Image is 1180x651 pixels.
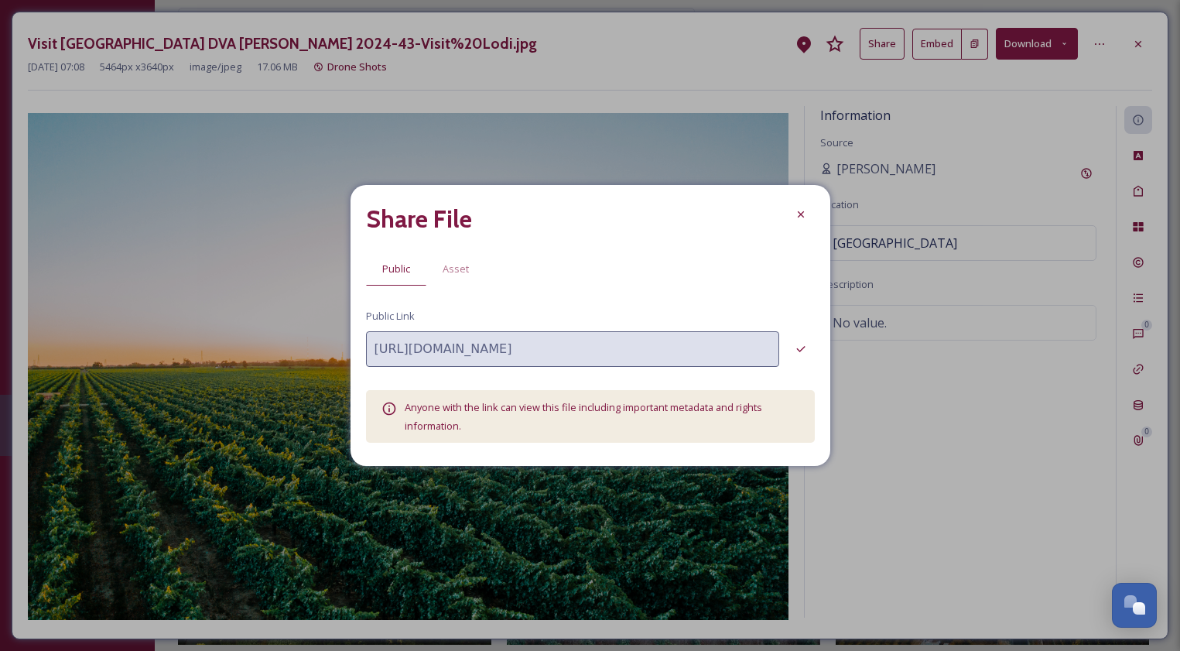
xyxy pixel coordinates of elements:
[366,200,472,238] h2: Share File
[1112,583,1157,628] button: Open Chat
[405,400,762,433] span: Anyone with the link can view this file including important metadata and rights information.
[382,262,410,276] span: Public
[443,262,469,276] span: Asset
[366,309,415,324] span: Public Link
